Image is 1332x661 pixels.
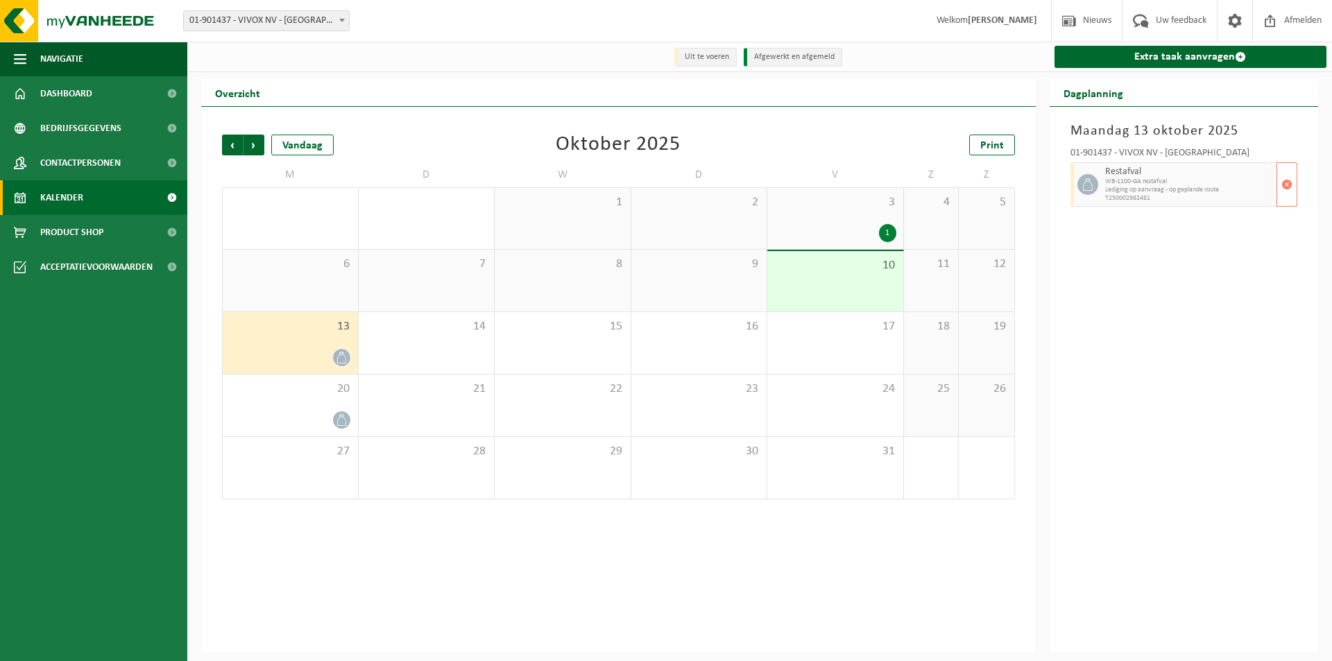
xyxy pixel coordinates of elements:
[502,381,624,397] span: 22
[1054,46,1327,68] a: Extra taak aanvragen
[911,195,952,210] span: 4
[366,319,488,334] span: 14
[674,48,737,67] li: Uit te voeren
[638,444,760,459] span: 30
[774,195,896,210] span: 3
[774,258,896,273] span: 10
[230,444,351,459] span: 27
[767,162,904,187] td: V
[774,381,896,397] span: 24
[502,444,624,459] span: 29
[969,135,1015,155] a: Print
[40,180,83,215] span: Kalender
[879,224,896,242] div: 1
[638,257,760,272] span: 9
[980,140,1004,151] span: Print
[774,444,896,459] span: 31
[244,135,264,155] span: Volgende
[1050,79,1137,106] h2: Dagplanning
[40,76,92,111] span: Dashboard
[230,257,351,272] span: 6
[366,444,488,459] span: 28
[1070,148,1298,162] div: 01-901437 - VIVOX NV - [GEOGRAPHIC_DATA]
[911,319,952,334] span: 18
[230,319,351,334] span: 13
[230,381,351,397] span: 20
[959,162,1014,187] td: Z
[40,42,83,76] span: Navigatie
[40,250,153,284] span: Acceptatievoorwaarden
[966,381,1007,397] span: 26
[1105,166,1274,178] span: Restafval
[222,135,243,155] span: Vorige
[968,15,1037,26] strong: [PERSON_NAME]
[495,162,631,187] td: W
[366,257,488,272] span: 7
[502,319,624,334] span: 15
[183,10,350,31] span: 01-901437 - VIVOX NV - HARELBEKE
[911,381,952,397] span: 25
[222,162,359,187] td: M
[556,135,681,155] div: Oktober 2025
[359,162,495,187] td: D
[638,195,760,210] span: 2
[966,257,1007,272] span: 12
[502,257,624,272] span: 8
[271,135,334,155] div: Vandaag
[40,146,121,180] span: Contactpersonen
[911,257,952,272] span: 11
[1105,186,1274,194] span: Lediging op aanvraag - op geplande route
[904,162,959,187] td: Z
[1105,178,1274,186] span: WB-1100-GA restafval
[201,79,274,106] h2: Overzicht
[40,215,103,250] span: Product Shop
[1105,194,1274,203] span: T250002982481
[631,162,768,187] td: D
[366,381,488,397] span: 21
[502,195,624,210] span: 1
[966,195,1007,210] span: 5
[1070,121,1298,141] h3: Maandag 13 oktober 2025
[774,319,896,334] span: 17
[184,11,349,31] span: 01-901437 - VIVOX NV - HARELBEKE
[638,319,760,334] span: 16
[40,111,121,146] span: Bedrijfsgegevens
[638,381,760,397] span: 23
[966,319,1007,334] span: 19
[744,48,842,67] li: Afgewerkt en afgemeld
